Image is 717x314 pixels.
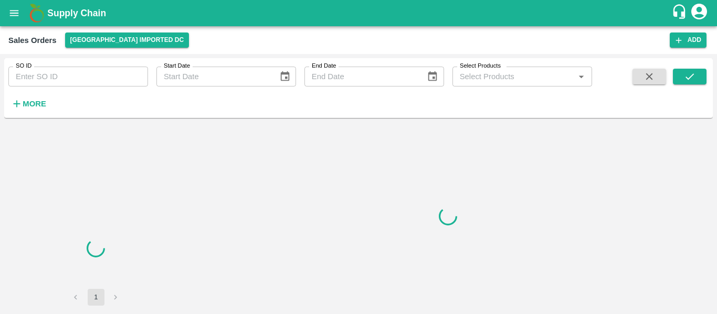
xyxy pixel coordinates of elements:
[671,4,690,23] div: customer-support
[47,6,671,20] a: Supply Chain
[26,3,47,24] img: logo
[275,67,295,86] button: Choose date
[304,67,419,86] input: End Date
[88,289,104,306] button: page 1
[456,70,572,83] input: Select Products
[66,289,126,306] nav: pagination navigation
[164,62,190,70] label: Start Date
[156,67,271,86] input: Start Date
[312,62,336,70] label: End Date
[574,70,588,83] button: Open
[8,95,49,113] button: More
[47,8,106,18] b: Supply Chain
[16,62,31,70] label: SO ID
[8,34,57,47] div: Sales Orders
[2,1,26,25] button: open drawer
[670,33,707,48] button: Add
[460,62,501,70] label: Select Products
[23,100,46,108] strong: More
[423,67,442,86] button: Choose date
[65,33,189,48] button: Select DC
[690,2,709,24] div: account of current user
[8,67,148,86] input: Enter SO ID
